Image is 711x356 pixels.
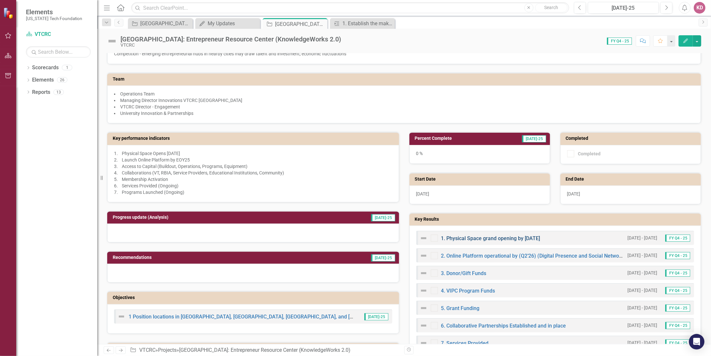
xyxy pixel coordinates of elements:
span: FY Q4 - 25 [665,270,690,277]
small: [DATE] - [DATE] [627,322,657,328]
a: Projects [158,347,177,353]
h3: Start Date [415,177,547,182]
small: [DATE] - [DATE] [627,340,657,346]
div: VTCRC [120,43,341,48]
span: Operations Team [120,91,155,96]
span: [DATE]-25 [364,313,388,320]
p: 1. Physical Space Opens [DATE] 2. Launch Online Platform by EOY25 3. Access to Capital (Buildout,... [114,150,392,195]
h3: Key performance indicators [113,136,396,141]
span: Elements [26,8,82,16]
span: Competition - emerging entrepreneurial hubs in nearby cities may draw talent and investment; econ... [114,51,346,56]
a: 1 Position locations in [GEOGRAPHIC_DATA], [GEOGRAPHIC_DATA], [GEOGRAPHIC_DATA], and [GEOGRAPHIC_... [129,314,569,320]
div: [GEOGRAPHIC_DATA]: Entrepreneur Resource Center (KnowledgeWorks 2.0) [275,20,326,28]
span: [DATE]-25 [371,214,395,221]
img: Not Defined [118,313,125,320]
a: 1. Physical Space grand opening by [DATE] [441,235,540,241]
a: VTCRC [26,31,91,38]
h3: Completed [566,136,698,141]
img: ClearPoint Strategy [3,7,15,19]
div: [GEOGRAPHIC_DATA]: Entrepreneur Resource Center (KnowledgeWorks 2.0) [179,347,350,353]
span: FY Q4 - 25 [665,235,690,242]
span: FY Q4 - 25 [665,322,690,329]
div: 1 [62,65,72,71]
img: Not Defined [420,339,428,347]
img: Not Defined [420,304,428,312]
span: [DATE]-25 [371,254,395,261]
a: 4. VIPC Program Funds [441,288,495,294]
div: Open Intercom Messenger [689,334,705,350]
a: 6. Collaborative Partnerships Established and in place [441,323,566,329]
h3: Key Results [415,217,698,222]
a: [GEOGRAPHIC_DATA]: ERC Makerspace [130,19,191,28]
h3: Objectives [113,295,396,300]
div: 13 [53,89,64,95]
div: My Updates [208,19,258,28]
div: [GEOGRAPHIC_DATA]: Entrepreneur Resource Center (KnowledgeWorks 2.0) [120,36,341,43]
small: [DATE] - [DATE] [627,305,657,311]
span: FY Q4 - 25 [665,287,690,294]
img: Not Defined [420,252,428,260]
button: KD [694,2,705,14]
span: FY Q4 - 25 [665,252,690,259]
img: Not Defined [107,36,117,46]
a: Reports [32,89,50,96]
span: Search [544,5,558,10]
span: VTCRC Director - Engagement [120,104,180,109]
div: » » [130,347,399,354]
span: Managing Director Innovations VTCRC [GEOGRAPHIC_DATA] [120,98,242,103]
div: 0 % [409,145,550,164]
a: 3. Donor/Gift Funds [441,270,487,276]
h3: Team [113,77,698,82]
span: [DATE]-25 [522,135,546,142]
small: [DATE] - [DATE] [627,287,657,294]
a: 7. Services Provided [441,340,489,346]
div: [DATE]-25 [590,4,657,12]
small: [US_STATE] Tech Foundation [26,16,82,21]
div: [GEOGRAPHIC_DATA]: ERC Makerspace [140,19,191,28]
small: [DATE] - [DATE] [627,235,657,241]
a: My Updates [197,19,258,28]
input: Search ClearPoint... [131,2,569,14]
span: FY Q4 - 25 [665,339,690,347]
a: 1. Establish the makerspace as a regional hub for innovation and creativity [332,19,393,28]
span: [DATE] [416,191,430,196]
small: [DATE] - [DATE] [627,252,657,259]
button: [DATE]-25 [588,2,659,14]
span: [DATE] [567,191,580,196]
span: University Innovation & Partnerships [120,111,193,116]
h3: Percent Complete [415,136,494,141]
button: Search [535,3,568,12]
div: 26 [57,77,67,83]
img: Not Defined [420,269,428,277]
img: Not Defined [420,322,428,329]
h3: Progress update (Analysis) [113,215,309,220]
span: FY Q4 - 25 [665,305,690,312]
small: [DATE] - [DATE] [627,270,657,276]
h3: End Date [566,177,698,182]
span: FY Q4 - 25 [607,38,632,45]
h3: Recommendations [113,255,286,260]
input: Search Below... [26,46,91,58]
a: Elements [32,76,54,84]
div: 1. Establish the makerspace as a regional hub for innovation and creativity [342,19,393,28]
a: 5. Grant Funding [441,305,480,311]
a: VTCRC [139,347,155,353]
img: Not Defined [420,234,428,242]
a: Scorecards [32,64,59,72]
a: 2. Online Platform operational by (Q2’26) (Digital Presence and Social Network) [441,253,626,259]
img: Not Defined [420,287,428,295]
